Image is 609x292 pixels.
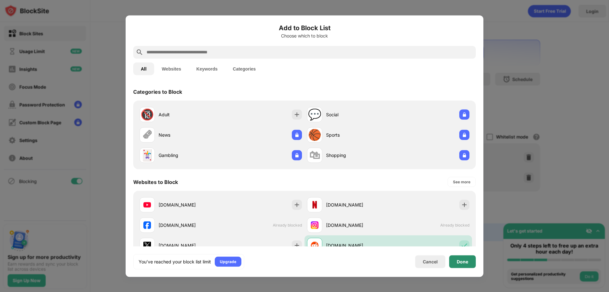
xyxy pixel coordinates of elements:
div: News [159,132,221,138]
h6: Add to Block List [133,23,476,32]
div: [DOMAIN_NAME] [326,201,388,208]
div: Upgrade [220,258,236,265]
div: 🏀 [308,128,321,141]
div: Categories to Block [133,88,182,95]
div: See more [453,179,470,185]
img: favicons [311,241,318,249]
div: Cancel [423,259,438,264]
div: [DOMAIN_NAME] [159,222,221,228]
div: Adult [159,111,221,118]
div: Sports [326,132,388,138]
img: favicons [143,241,151,249]
button: Keywords [189,62,225,75]
div: 🃏 [141,149,154,162]
div: Gambling [159,152,221,159]
img: favicons [311,221,318,229]
div: Social [326,111,388,118]
img: favicons [311,201,318,208]
div: Done [457,259,468,264]
div: 💬 [308,108,321,121]
div: [DOMAIN_NAME] [326,222,388,228]
div: Choose which to block [133,33,476,38]
button: All [133,62,154,75]
div: 🗞 [142,128,153,141]
button: Websites [154,62,189,75]
span: Already blocked [440,223,469,227]
img: favicons [143,221,151,229]
div: You’ve reached your block list limit [139,258,211,265]
div: 🛍 [309,149,320,162]
div: Shopping [326,152,388,159]
img: search.svg [136,48,143,56]
button: Categories [225,62,263,75]
div: 🔞 [141,108,154,121]
div: Websites to Block [133,179,178,185]
div: [DOMAIN_NAME] [159,242,221,249]
span: Already blocked [273,223,302,227]
img: favicons [143,201,151,208]
div: [DOMAIN_NAME] [326,242,388,249]
div: [DOMAIN_NAME] [159,201,221,208]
